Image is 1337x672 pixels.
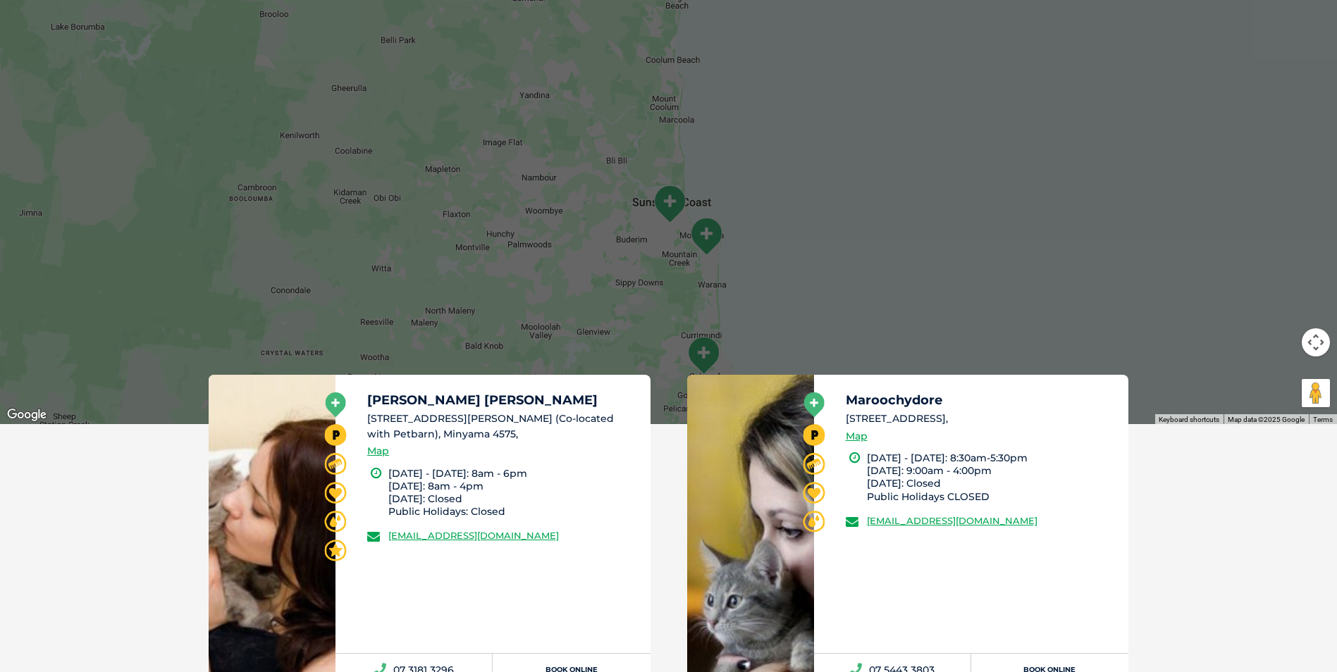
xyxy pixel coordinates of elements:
li: [STREET_ADDRESS][PERSON_NAME] (Co-located with Petbarn), Minyama 4575, [367,411,638,442]
a: Map [846,428,868,444]
a: Terms [1313,416,1333,423]
button: Drag Pegman onto the map to open Street View [1302,379,1330,407]
a: [EMAIL_ADDRESS][DOMAIN_NAME] [388,530,559,541]
li: [STREET_ADDRESS], [846,411,1116,426]
li: [DATE] - [DATE]: 8am - 6pm [DATE]: 8am - 4pm [DATE]: Closed Public Holidays: Closed [388,467,638,518]
button: Map camera controls [1302,328,1330,356]
a: [EMAIL_ADDRESS][DOMAIN_NAME] [867,515,1037,526]
li: [DATE] - [DATE]: 8:30am-5:30pm [DATE]: 9:00am - 4:00pm [DATE]: Closed Public Holidays CLOSED [867,452,1116,503]
div: Kawana Waters [689,217,724,256]
div: Maroochydore [652,185,687,223]
button: Keyboard shortcuts [1159,415,1219,425]
span: Map data ©2025 Google [1228,416,1305,423]
h5: [PERSON_NAME] [PERSON_NAME] [367,394,638,406]
a: Click to see this area on Google Maps [4,406,50,424]
a: Map [367,443,389,459]
img: Google [4,406,50,424]
div: Caloundra [686,336,721,375]
h5: Maroochydore [846,394,1116,406]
